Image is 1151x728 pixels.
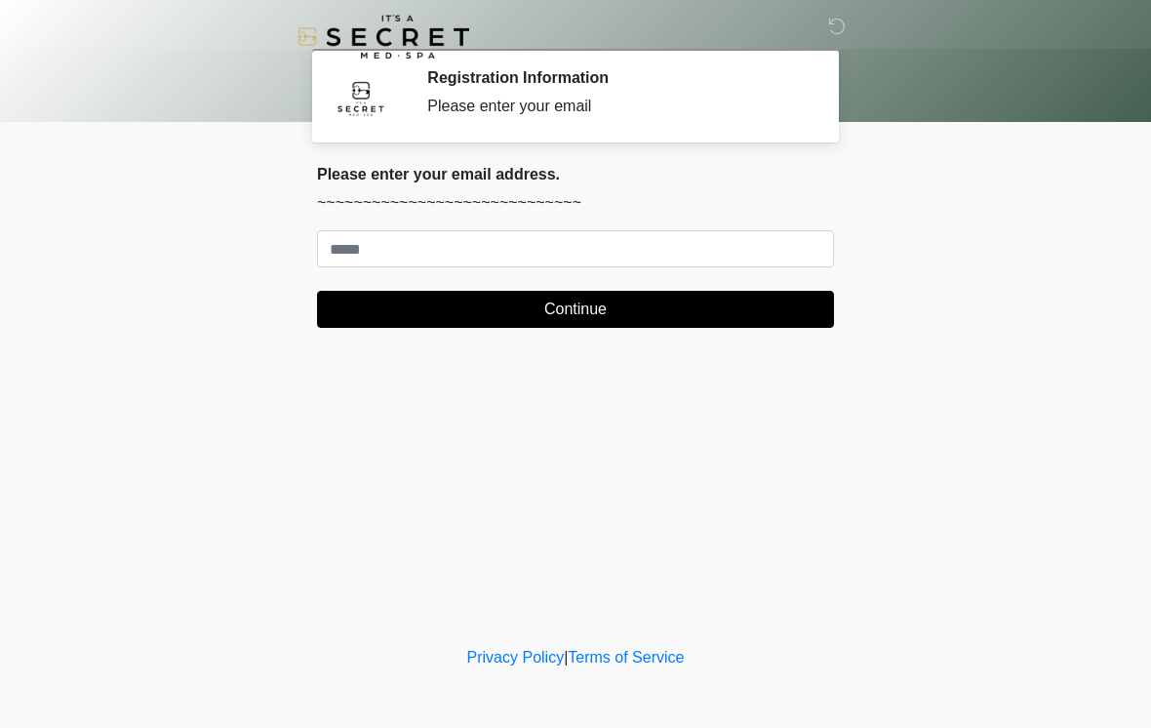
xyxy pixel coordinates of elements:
h2: Please enter your email address. [317,165,834,183]
img: It's A Secret Med Spa Logo [298,15,469,59]
h2: Registration Information [427,68,805,87]
img: Agent Avatar [332,68,390,127]
div: Please enter your email [427,95,805,118]
button: Continue [317,291,834,328]
a: Privacy Policy [467,649,565,666]
a: Terms of Service [568,649,684,666]
p: ~~~~~~~~~~~~~~~~~~~~~~~~~~~~~ [317,191,834,215]
a: | [564,649,568,666]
